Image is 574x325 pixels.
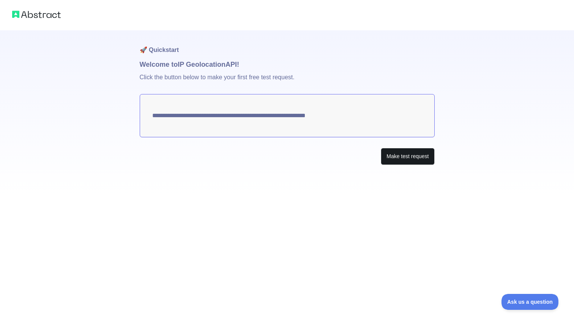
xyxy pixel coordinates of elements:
[381,148,434,165] button: Make test request
[12,9,61,20] img: Abstract logo
[501,294,559,310] iframe: Toggle Customer Support
[140,70,435,94] p: Click the button below to make your first free test request.
[140,59,435,70] h1: Welcome to IP Geolocation API!
[140,30,435,59] h1: 🚀 Quickstart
